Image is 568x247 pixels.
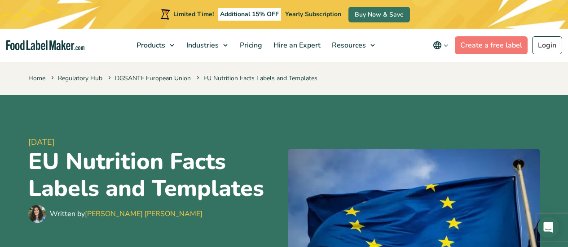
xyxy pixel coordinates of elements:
[173,10,214,18] span: Limited Time!
[58,74,102,82] a: Regulatory Hub
[184,40,220,50] span: Industries
[329,40,367,50] span: Resources
[234,29,266,62] a: Pricing
[50,208,203,219] div: Written by
[271,40,321,50] span: Hire an Expert
[131,29,179,62] a: Products
[326,29,379,62] a: Resources
[285,10,341,18] span: Yearly Subscription
[268,29,324,62] a: Hire an Expert
[181,29,232,62] a: Industries
[28,74,45,82] a: Home
[532,36,562,54] a: Login
[455,36,528,54] a: Create a free label
[348,7,410,22] a: Buy Now & Save
[195,74,317,82] span: EU Nutrition Facts Labels and Templates
[28,136,281,148] span: [DATE]
[537,217,559,238] div: Open Intercom Messenger
[134,40,166,50] span: Products
[28,148,281,203] h1: EU Nutrition Facts Labels and Templates
[115,74,191,82] a: DGSANTE European Union
[85,209,203,219] a: [PERSON_NAME] [PERSON_NAME]
[28,205,46,223] img: Maria Abi Hanna - Food Label Maker
[237,40,263,50] span: Pricing
[218,8,281,21] span: Additional 15% OFF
